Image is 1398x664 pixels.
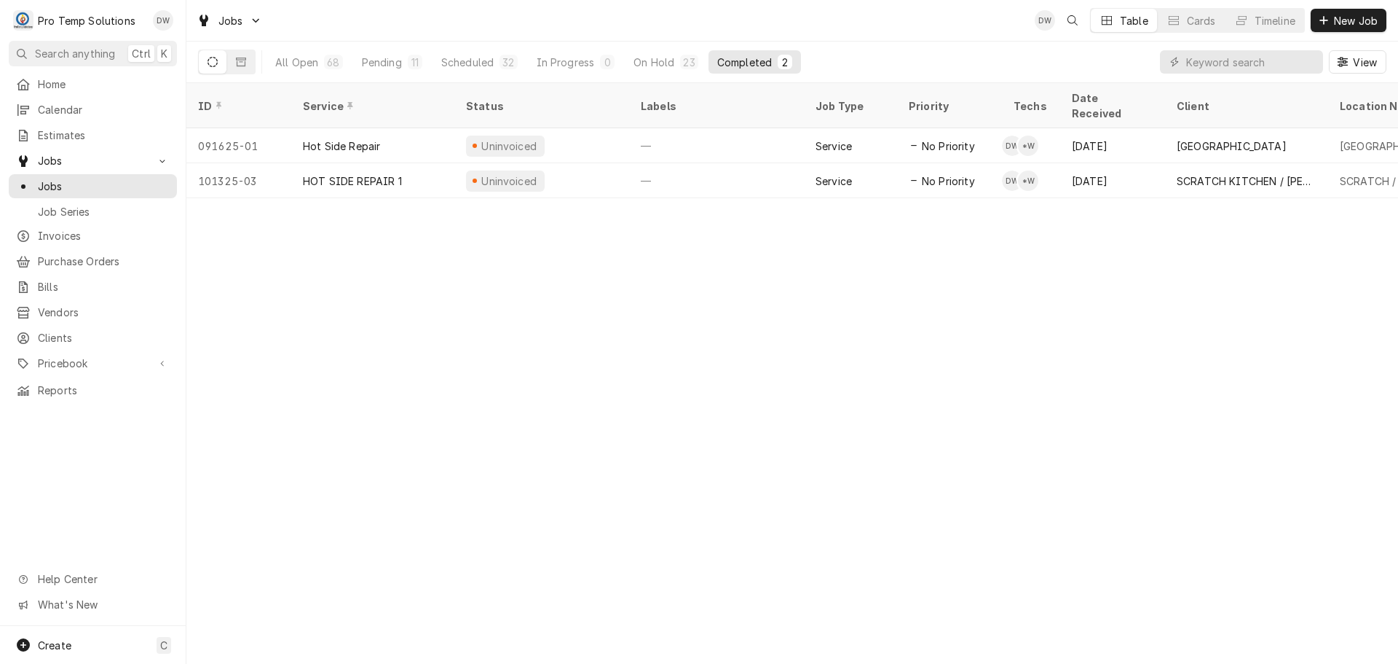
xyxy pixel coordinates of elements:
div: [GEOGRAPHIC_DATA] [1177,138,1287,154]
div: DW [153,10,173,31]
span: Ctrl [132,46,151,61]
span: Jobs [38,179,170,194]
input: Keyword search [1186,50,1316,74]
div: Pro Temp Solutions [38,13,135,28]
span: Job Series [38,204,170,219]
div: 68 [327,55,339,70]
div: 091625-01 [186,128,291,163]
span: Vendors [38,305,170,320]
div: Service [303,98,440,114]
span: Bills [38,279,170,294]
a: Go to Help Center [9,567,177,591]
div: — [629,128,804,163]
button: Search anythingCtrlK [9,41,177,66]
div: Completed [717,55,772,70]
span: Estimates [38,128,170,143]
div: Service [815,138,852,154]
button: New Job [1311,9,1386,32]
div: Scheduled [441,55,494,70]
div: SCRATCH KITCHEN / [PERSON_NAME] [1177,173,1316,189]
span: Invoices [38,228,170,243]
span: New Job [1331,13,1381,28]
div: Cards [1187,13,1216,28]
span: Purchase Orders [38,254,170,269]
a: Invoices [9,224,177,248]
div: Client [1177,98,1314,114]
span: Jobs [218,13,243,28]
span: Reports [38,383,170,398]
div: *Kevin Williams's Avatar [1018,136,1038,156]
button: View [1329,50,1386,74]
div: DW [1035,10,1055,31]
a: Reports [9,378,177,402]
div: Uninvoiced [480,173,539,189]
div: Pro Temp Solutions's Avatar [13,10,33,31]
a: Go to Jobs [191,9,268,33]
div: 32 [502,55,514,70]
div: 101325-03 [186,163,291,198]
span: Create [38,639,71,652]
div: Priority [909,98,987,114]
div: Hot Side Repair [303,138,380,154]
button: Open search [1061,9,1084,32]
div: On Hold [633,55,674,70]
a: Job Series [9,200,177,224]
div: In Progress [537,55,595,70]
div: Uninvoiced [480,138,539,154]
a: Calendar [9,98,177,122]
span: Clients [38,330,170,345]
a: Go to Pricebook [9,351,177,375]
div: DW [1002,136,1022,156]
span: C [160,638,167,653]
a: Estimates [9,123,177,147]
a: Go to What's New [9,593,177,617]
span: Jobs [38,153,148,168]
div: 11 [411,55,419,70]
div: 23 [683,55,695,70]
span: Home [38,77,170,92]
div: Dakota Williams's Avatar [1002,136,1022,156]
span: No Priority [922,138,975,154]
div: ID [198,98,277,114]
div: Dakota Williams's Avatar [1002,171,1022,191]
div: 2 [781,55,789,70]
div: Table [1120,13,1148,28]
div: [DATE] [1060,163,1165,198]
span: View [1350,55,1380,70]
div: Timeline [1255,13,1295,28]
span: Search anything [35,46,115,61]
span: K [161,46,167,61]
span: No Priority [922,173,975,189]
a: Clients [9,326,177,350]
div: P [13,10,33,31]
div: Date Received [1072,90,1150,121]
div: 0 [603,55,612,70]
div: Dana Williams's Avatar [1035,10,1055,31]
span: Pricebook [38,356,148,371]
div: Service [815,173,852,189]
div: Job Type [815,98,885,114]
div: Labels [641,98,792,114]
span: Calendar [38,102,170,117]
a: Home [9,72,177,96]
div: Dana Williams's Avatar [153,10,173,31]
a: Go to Jobs [9,149,177,173]
div: *Kevin Williams's Avatar [1018,171,1038,191]
div: Pending [362,55,402,70]
div: DW [1002,171,1022,191]
div: [DATE] [1060,128,1165,163]
a: Purchase Orders [9,249,177,273]
span: Help Center [38,571,168,587]
a: Jobs [9,174,177,198]
div: Techs [1014,98,1048,114]
div: — [629,163,804,198]
div: HOT SIDE REPAIR 1 [303,173,402,189]
div: Status [466,98,615,114]
span: What's New [38,597,168,612]
div: All Open [275,55,318,70]
a: Vendors [9,300,177,324]
a: Bills [9,275,177,299]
